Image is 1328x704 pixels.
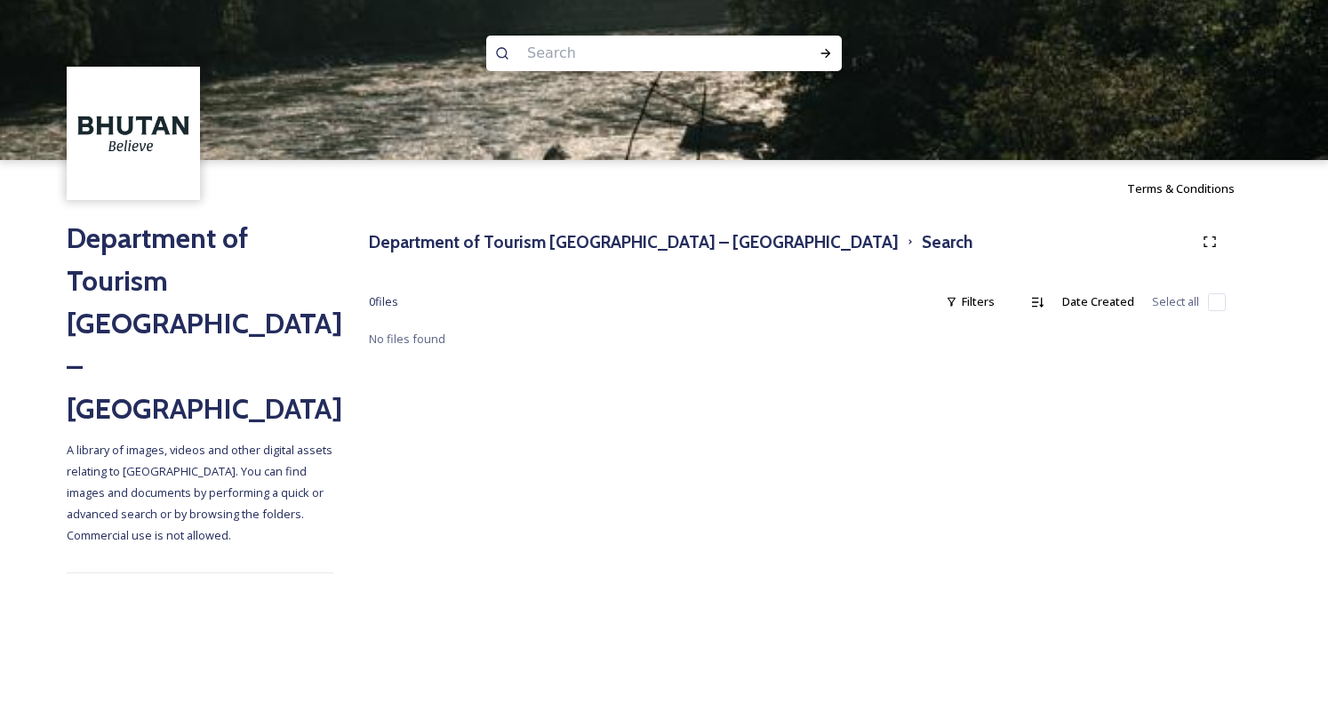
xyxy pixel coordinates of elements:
img: BT_Logo_BB_Lockup_CMYK_High%2520Res.jpg [69,69,198,198]
span: No files found [369,331,445,347]
span: A library of images, videos and other digital assets relating to [GEOGRAPHIC_DATA]. You can find ... [67,442,335,543]
input: Search [518,34,762,73]
div: Filters [937,284,1004,319]
h2: Department of Tourism [GEOGRAPHIC_DATA] – [GEOGRAPHIC_DATA] [67,217,333,430]
div: Date Created [1053,284,1143,319]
